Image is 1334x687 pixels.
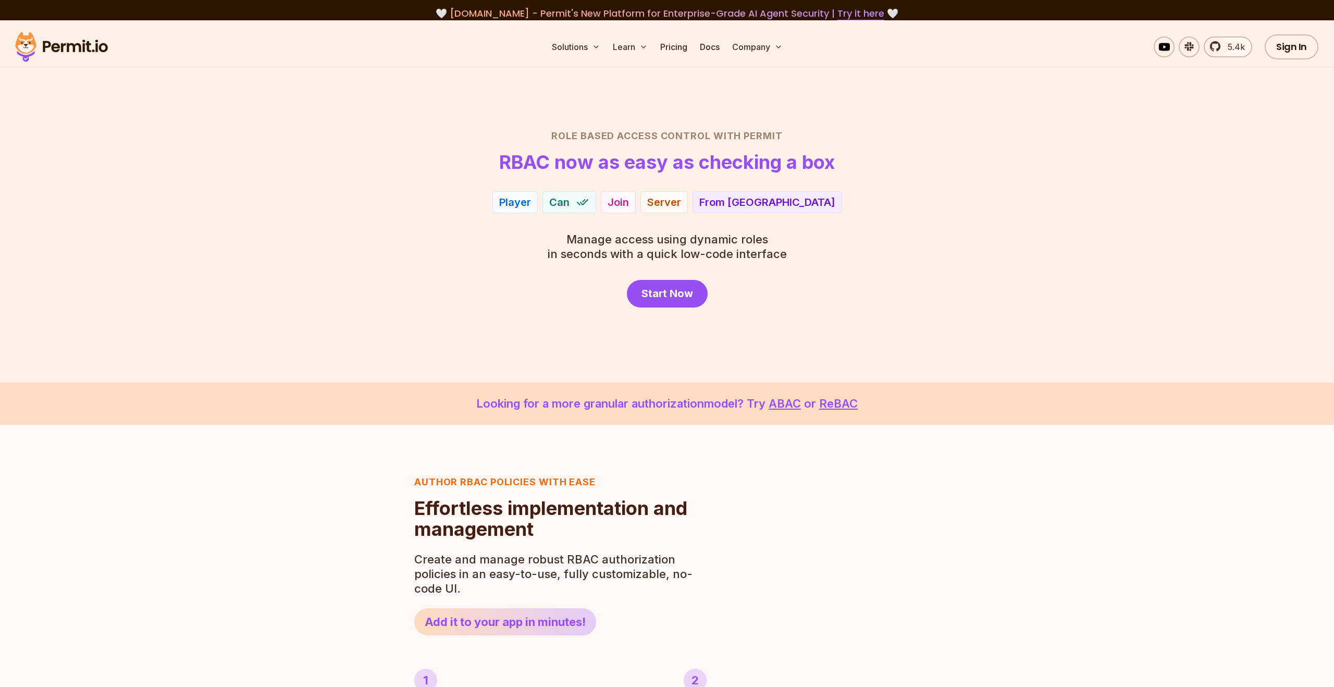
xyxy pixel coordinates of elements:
h2: Role Based Access Control [302,129,1032,143]
a: 5.4k [1204,36,1252,57]
span: with Permit [713,129,783,143]
img: Permit logo [10,29,113,65]
div: 🤍 🤍 [25,6,1309,21]
span: 5.4k [1221,41,1245,53]
span: [DOMAIN_NAME] - Permit's New Platform for Enterprise-Grade AI Agent Security | [450,7,884,20]
a: Add it to your app in minutes! [414,608,596,635]
span: Start Now [641,286,693,301]
div: Player [499,195,531,210]
button: Learn [609,36,652,57]
span: Can [549,195,570,210]
p: Create and manage robust RBAC authorization policies in an easy-to-use, fully customizable, no-co... [414,552,699,596]
h1: RBAC now as easy as checking a box [499,152,835,173]
span: Manage access using dynamic roles [548,232,787,247]
button: Company [728,36,787,57]
a: ReBAC [819,397,858,410]
a: Start Now [627,280,708,308]
p: Looking for a more granular authorization model? Try or [25,395,1309,412]
div: Join [608,195,629,210]
a: ABAC [769,397,801,410]
a: Try it here [837,7,884,20]
h2: Effortless implementation and management [414,498,699,539]
div: From [GEOGRAPHIC_DATA] [699,195,835,210]
a: Pricing [656,36,691,57]
a: Docs [696,36,724,57]
a: Sign In [1265,34,1318,59]
h3: Author RBAC POLICIES with EASE [414,475,699,489]
button: Solutions [548,36,604,57]
p: in seconds with a quick low-code interface [548,232,787,261]
div: Server [647,195,681,210]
